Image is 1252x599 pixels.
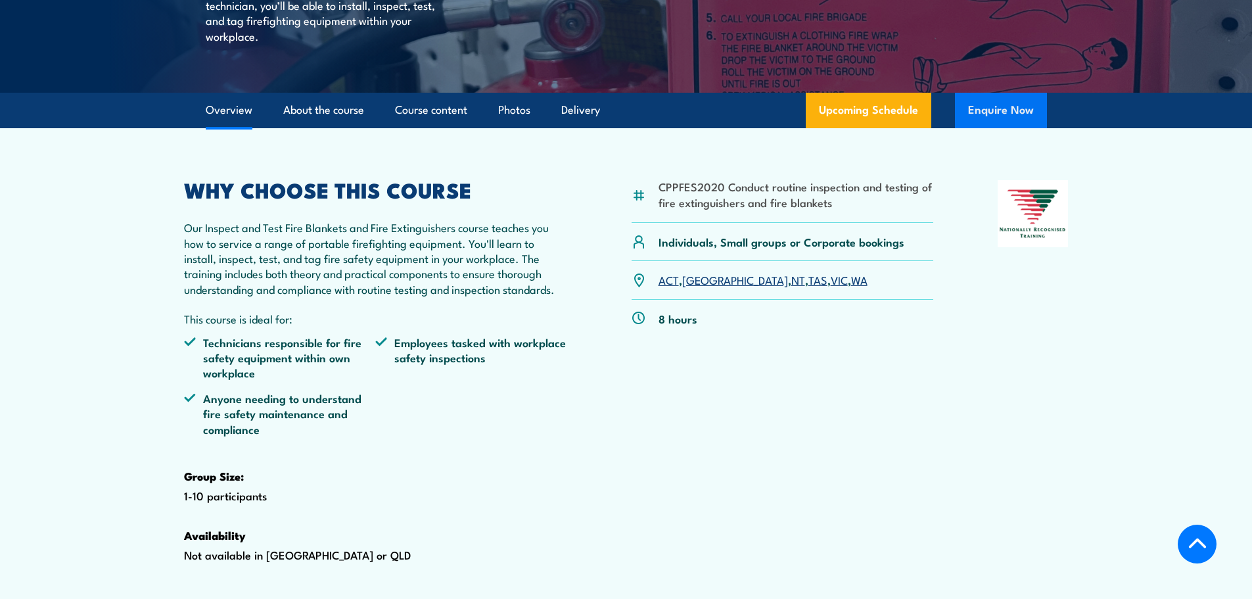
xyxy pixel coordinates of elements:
a: Upcoming Schedule [806,93,931,128]
a: ACT [659,272,679,287]
p: This course is ideal for: [184,311,568,326]
strong: Availability [184,527,246,544]
a: VIC [831,272,848,287]
li: Anyone needing to understand fire safety maintenance and compliance [184,391,376,437]
a: Overview [206,93,252,128]
a: Delivery [561,93,600,128]
p: , , , , , [659,272,868,287]
li: CPPFES2020 Conduct routine inspection and testing of fire extinguishers and fire blankets [659,179,934,210]
li: Technicians responsible for fire safety equipment within own workplace [184,335,376,381]
a: Course content [395,93,467,128]
a: NT [791,272,805,287]
h2: WHY CHOOSE THIS COURSE [184,180,568,199]
a: About the course [283,93,364,128]
a: [GEOGRAPHIC_DATA] [682,272,788,287]
img: Nationally Recognised Training logo. [998,180,1069,247]
a: Photos [498,93,530,128]
button: Enquire Now [955,93,1047,128]
a: WA [851,272,868,287]
strong: Group Size: [184,467,244,485]
p: Our Inspect and Test Fire Blankets and Fire Extinguishers course teaches you how to service a ran... [184,220,568,297]
a: TAS [808,272,827,287]
li: Employees tasked with workplace safety inspections [375,335,567,381]
p: 8 hours [659,311,697,326]
p: Individuals, Small groups or Corporate bookings [659,234,904,249]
